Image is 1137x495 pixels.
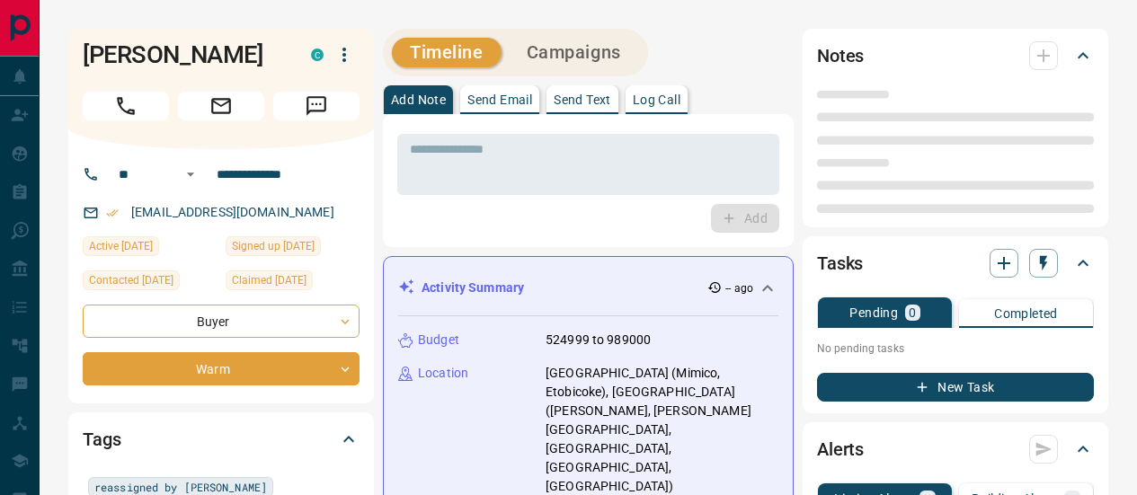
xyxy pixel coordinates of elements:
p: Send Text [554,93,611,106]
button: Timeline [392,38,502,67]
button: Campaigns [509,38,639,67]
h2: Notes [817,41,864,70]
div: Tasks [817,242,1094,285]
span: Signed up [DATE] [232,237,315,255]
h2: Tasks [817,249,863,278]
p: 524999 to 989000 [546,331,651,349]
div: Thu Apr 10 2025 [226,270,360,296]
div: Alerts [817,428,1094,471]
p: Log Call [633,93,680,106]
svg: Email Verified [106,207,119,219]
button: Open [180,164,201,185]
div: Warm [83,352,360,385]
p: Location [418,364,468,383]
h2: Tags [83,425,120,454]
p: Add Note [391,93,446,106]
span: Active [DATE] [89,237,153,255]
a: [EMAIL_ADDRESS][DOMAIN_NAME] [131,205,334,219]
div: Sat Aug 09 2025 [83,270,217,296]
p: Pending [849,306,898,319]
span: Email [178,92,264,120]
h1: [PERSON_NAME] [83,40,284,69]
p: Budget [418,331,459,349]
p: Activity Summary [422,278,524,297]
div: Mon Sep 14 2020 [226,236,360,261]
div: Notes [817,34,1094,77]
span: Contacted [DATE] [89,271,173,289]
div: condos.ca [311,49,324,61]
span: Claimed [DATE] [232,271,306,289]
div: Buyer [83,305,360,338]
span: Message [273,92,360,120]
p: No pending tasks [817,335,1094,362]
p: 0 [909,306,916,319]
h2: Alerts [817,435,864,464]
span: Call [83,92,169,120]
div: Activity Summary-- ago [398,271,778,305]
button: New Task [817,373,1094,402]
p: Send Email [467,93,532,106]
div: Mon May 19 2025 [83,236,217,261]
p: -- ago [725,280,753,296]
div: Tags [83,418,360,461]
p: Completed [994,307,1058,320]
